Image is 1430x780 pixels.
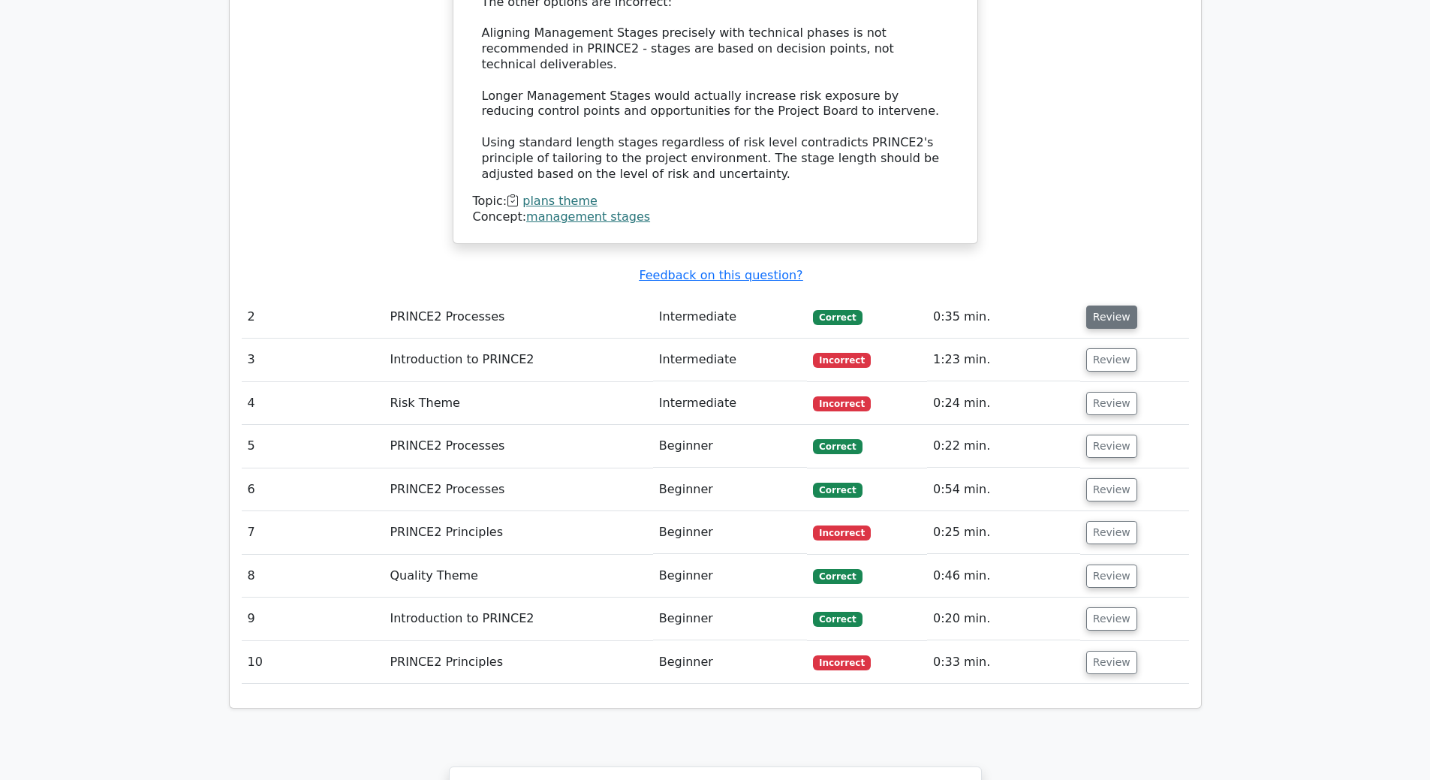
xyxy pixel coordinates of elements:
[384,425,652,468] td: PRINCE2 Processes
[384,555,652,598] td: Quality Theme
[1086,348,1137,372] button: Review
[1086,565,1137,588] button: Review
[813,439,862,454] span: Correct
[242,339,384,381] td: 3
[639,268,802,282] a: Feedback on this question?
[242,555,384,598] td: 8
[242,296,384,339] td: 2
[242,425,384,468] td: 5
[653,468,807,511] td: Beginner
[473,209,958,225] div: Concept:
[1086,607,1137,631] button: Review
[1086,651,1137,674] button: Review
[242,598,384,640] td: 9
[653,511,807,554] td: Beginner
[242,468,384,511] td: 6
[813,526,871,541] span: Incorrect
[384,511,652,554] td: PRINCE2 Principles
[653,296,807,339] td: Intermediate
[522,194,598,208] a: plans theme
[927,598,1080,640] td: 0:20 min.
[653,425,807,468] td: Beginner
[813,396,871,411] span: Incorrect
[1086,306,1137,329] button: Review
[927,468,1080,511] td: 0:54 min.
[927,555,1080,598] td: 0:46 min.
[384,382,652,425] td: Risk Theme
[242,641,384,684] td: 10
[473,194,958,209] div: Topic:
[384,641,652,684] td: PRINCE2 Principles
[384,296,652,339] td: PRINCE2 Processes
[813,655,871,670] span: Incorrect
[927,425,1080,468] td: 0:22 min.
[927,339,1080,381] td: 1:23 min.
[526,209,650,224] a: management stages
[927,296,1080,339] td: 0:35 min.
[653,555,807,598] td: Beginner
[242,511,384,554] td: 7
[653,641,807,684] td: Beginner
[813,612,862,627] span: Correct
[1086,435,1137,458] button: Review
[384,468,652,511] td: PRINCE2 Processes
[813,353,871,368] span: Incorrect
[1086,521,1137,544] button: Review
[927,641,1080,684] td: 0:33 min.
[653,339,807,381] td: Intermediate
[384,339,652,381] td: Introduction to PRINCE2
[653,382,807,425] td: Intermediate
[653,598,807,640] td: Beginner
[813,310,862,325] span: Correct
[927,382,1080,425] td: 0:24 min.
[242,382,384,425] td: 4
[1086,478,1137,501] button: Review
[1086,392,1137,415] button: Review
[813,483,862,498] span: Correct
[927,511,1080,554] td: 0:25 min.
[813,569,862,584] span: Correct
[384,598,652,640] td: Introduction to PRINCE2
